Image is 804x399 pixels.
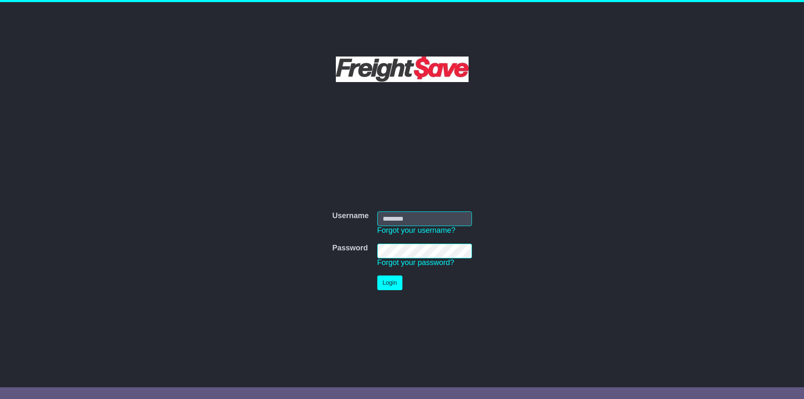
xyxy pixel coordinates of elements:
label: Username [332,211,368,221]
img: Freight Save [336,57,469,82]
button: Login [377,275,402,290]
a: Forgot your password? [377,258,454,267]
label: Password [332,244,368,253]
a: Forgot your username? [377,226,456,234]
